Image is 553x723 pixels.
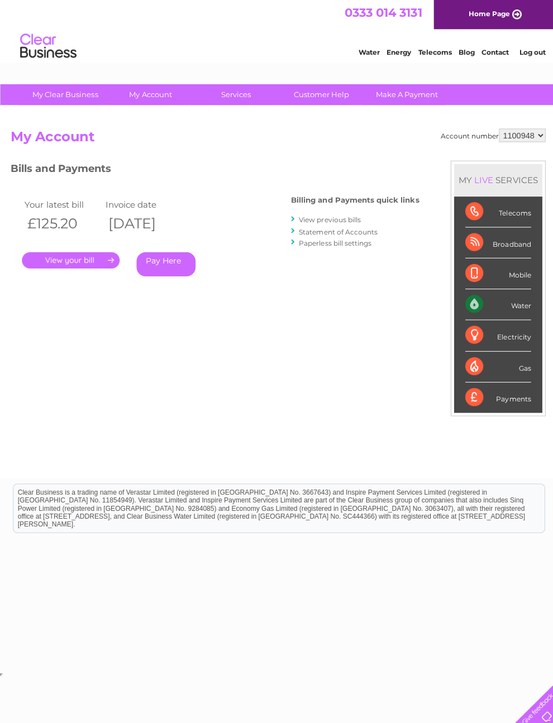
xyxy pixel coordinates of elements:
a: Blog [456,47,472,56]
th: [DATE] [102,211,183,234]
div: Broadband [463,226,528,257]
a: Energy [384,47,409,56]
a: My Clear Business [19,84,111,104]
h2: My Account [11,128,542,149]
div: Telecoms [463,195,528,226]
td: Invoice date [102,196,183,211]
a: Make A Payment [359,84,451,104]
a: Log out [516,47,542,56]
a: Paperless bill settings [297,237,369,246]
div: LIVE [469,174,493,184]
div: Gas [463,349,528,380]
h4: Billing and Payments quick links [289,195,417,203]
a: Pay Here [136,251,194,275]
th: £125.20 [22,211,102,234]
div: Electricity [463,318,528,349]
div: Mobile [463,257,528,288]
a: Customer Help [274,84,366,104]
a: Services [189,84,281,104]
td: Your latest bill [22,196,102,211]
a: . [22,251,119,267]
h3: Bills and Payments [11,160,417,179]
a: Contact [479,47,506,56]
a: Water [356,47,378,56]
img: logo.png [20,29,77,63]
a: Telecoms [416,47,449,56]
div: Water [463,288,528,318]
a: View previous bills [297,214,359,223]
div: Account number [438,128,542,141]
div: Payments [463,380,528,410]
div: MY SERVICES [451,163,539,195]
a: 0333 014 3131 [342,6,419,20]
div: Clear Business is a trading name of Verastar Limited (registered in [GEOGRAPHIC_DATA] No. 3667643... [13,6,541,54]
a: Statement of Accounts [297,226,375,234]
a: My Account [104,84,196,104]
